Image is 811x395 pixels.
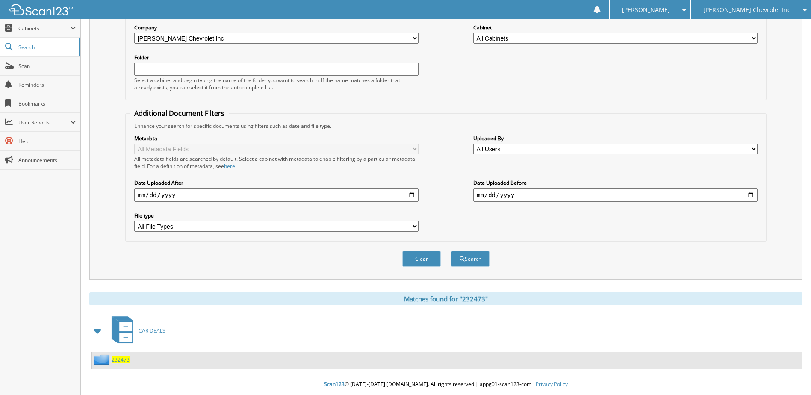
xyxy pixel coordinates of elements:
[130,122,761,130] div: Enhance your search for specific documents using filters such as date and file type.
[18,62,76,70] span: Scan
[451,251,490,267] button: Search
[94,354,112,365] img: folder2.png
[18,81,76,88] span: Reminders
[134,54,419,61] label: Folder
[130,109,229,118] legend: Additional Document Filters
[18,44,75,51] span: Search
[473,135,758,142] label: Uploaded By
[134,155,419,170] div: All metadata fields are searched by default. Select a cabinet with metadata to enable filtering b...
[134,77,419,91] div: Select a cabinet and begin typing the name of the folder you want to search in. If the name match...
[473,188,758,202] input: end
[18,119,70,126] span: User Reports
[134,188,419,202] input: start
[18,138,76,145] span: Help
[473,24,758,31] label: Cabinet
[402,251,441,267] button: Clear
[89,292,802,305] div: Matches found for "232473"
[81,374,811,395] div: © [DATE]-[DATE] [DOMAIN_NAME]. All rights reserved | appg01-scan123-com |
[18,100,76,107] span: Bookmarks
[622,7,670,12] span: [PERSON_NAME]
[139,327,165,334] span: CAR DEALS
[134,179,419,186] label: Date Uploaded After
[18,25,70,32] span: Cabinets
[112,356,130,363] a: 232473
[134,135,419,142] label: Metadata
[18,156,76,164] span: Announcements
[703,7,790,12] span: [PERSON_NAME] Chevrolet Inc
[473,179,758,186] label: Date Uploaded Before
[324,380,345,388] span: Scan123
[134,212,419,219] label: File type
[106,314,165,348] a: CAR DEALS
[134,24,419,31] label: Company
[9,4,73,15] img: scan123-logo-white.svg
[536,380,568,388] a: Privacy Policy
[224,162,235,170] a: here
